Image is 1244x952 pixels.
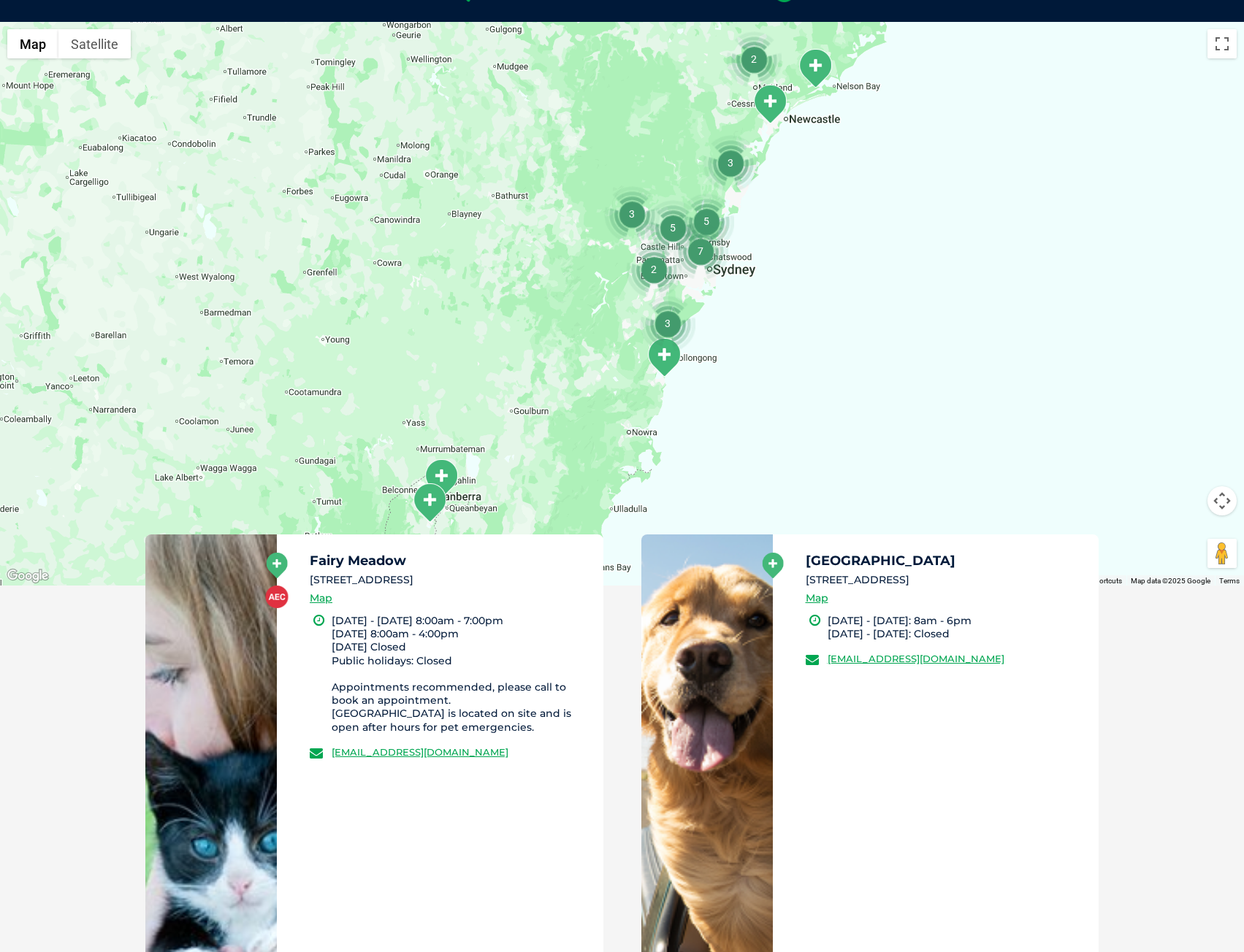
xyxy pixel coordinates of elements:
[58,29,131,58] button: Show satellite imagery
[332,746,508,758] a: [EMAIL_ADDRESS][DOMAIN_NAME]
[806,554,1086,567] h5: [GEOGRAPHIC_DATA]
[310,590,332,607] a: Map
[828,653,1004,664] a: [EMAIL_ADDRESS][DOMAIN_NAME]
[1207,539,1237,568] button: Drag Pegman onto the map to open Street View
[703,135,758,191] div: 3
[332,614,590,734] li: [DATE] - [DATE] 8:00am - 7:00pm [DATE] 8:00am - 4:00pm [DATE] Closed Public holidays: Closed Appo...
[1131,577,1210,585] span: Map data ©2025 Google
[673,223,728,279] div: 7
[310,554,590,567] h5: Fairy Meadow
[4,567,52,586] img: Google
[310,572,590,588] li: [STREET_ADDRESS]
[828,614,1086,640] li: [DATE] - [DATE]: 8am - 6pm [DATE] - [DATE]: Closed
[752,84,788,124] div: Warners Bay
[646,337,682,377] div: Warilla – Shell Cove
[1207,29,1237,58] button: Toggle fullscreen view
[4,567,52,586] a: Click to see this area on Google Maps
[626,242,682,297] div: 2
[423,458,459,499] div: Majura Park
[645,200,701,256] div: 5
[726,31,782,87] div: 2
[797,48,833,88] div: Tanilba Bay
[411,483,448,523] div: Tuggeranong – All Creatures
[806,572,1086,588] li: [STREET_ADDRESS]
[806,590,828,607] a: Map
[679,193,734,249] div: 5
[1207,486,1237,515] button: Map camera controls
[604,186,660,242] div: 3
[7,29,58,58] button: Show street map
[640,296,695,351] div: 3
[1219,577,1240,585] a: Terms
